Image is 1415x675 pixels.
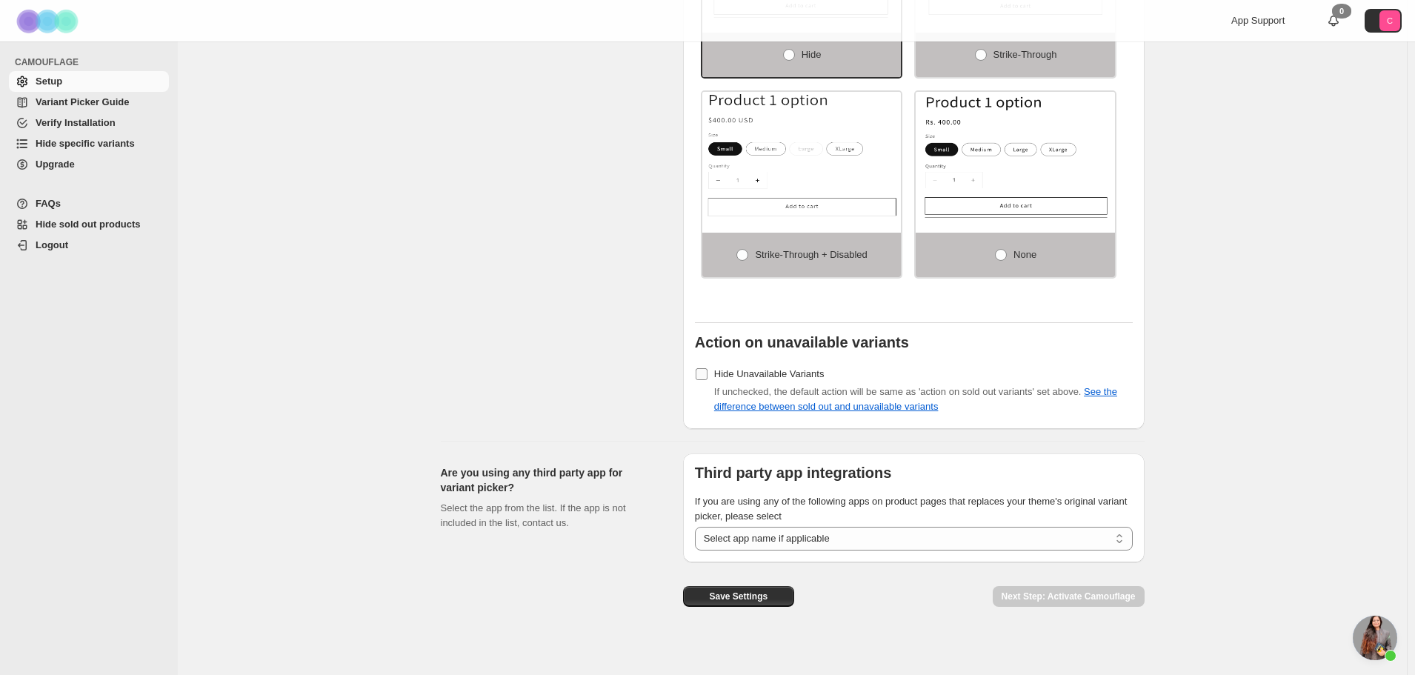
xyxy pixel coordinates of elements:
[1379,10,1400,31] span: Avatar with initials C
[714,386,1117,412] span: If unchecked, the default action will be same as 'action on sold out variants' set above.
[36,76,62,87] span: Setup
[9,235,169,256] a: Logout
[9,214,169,235] a: Hide sold out products
[9,154,169,175] a: Upgrade
[714,368,825,379] span: Hide Unavailable Variants
[9,71,169,92] a: Setup
[802,49,822,60] span: Hide
[12,1,86,41] img: Camouflage
[683,586,794,607] button: Save Settings
[1387,16,1393,25] text: C
[702,92,902,218] img: Strike-through + Disabled
[695,496,1128,522] span: If you are using any of the following apps on product pages that replaces your theme's original v...
[15,56,170,68] span: CAMOUFLAGE
[1353,616,1397,660] div: Open chat
[9,92,169,113] a: Variant Picker Guide
[1332,4,1351,19] div: 0
[36,159,75,170] span: Upgrade
[1365,9,1402,33] button: Avatar with initials C
[441,465,659,495] h2: Are you using any third party app for variant picker?
[36,198,61,209] span: FAQs
[1013,249,1036,260] span: None
[36,96,129,107] span: Variant Picker Guide
[36,117,116,128] span: Verify Installation
[755,249,867,260] span: Strike-through + Disabled
[916,92,1115,218] img: None
[709,591,768,602] span: Save Settings
[36,138,135,149] span: Hide specific variants
[36,239,68,250] span: Logout
[993,49,1057,60] span: Strike-through
[36,219,141,230] span: Hide sold out products
[9,133,169,154] a: Hide specific variants
[9,193,169,214] a: FAQs
[9,113,169,133] a: Verify Installation
[441,502,626,528] span: Select the app from the list. If the app is not included in the list, contact us.
[695,334,909,350] b: Action on unavailable variants
[695,465,892,481] b: Third party app integrations
[1231,15,1285,26] span: App Support
[1326,13,1341,28] a: 0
